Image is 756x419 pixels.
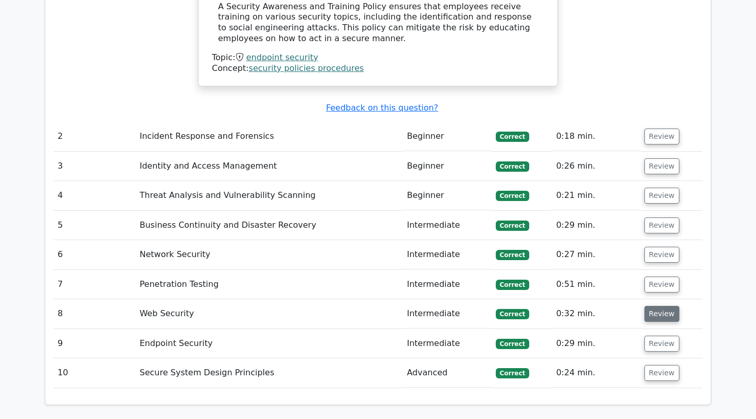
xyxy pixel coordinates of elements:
td: 0:29 min. [552,329,640,358]
td: 2 [53,122,135,151]
span: Correct [496,280,529,290]
td: Threat Analysis and Vulnerability Scanning [135,181,403,210]
td: Intermediate [403,299,491,329]
td: 10 [53,358,135,388]
td: Network Security [135,240,403,269]
td: Beginner [403,181,491,210]
a: endpoint security [246,52,318,62]
td: 0:24 min. [552,358,640,388]
td: 4 [53,181,135,210]
span: Correct [496,309,529,319]
td: 8 [53,299,135,329]
td: Web Security [135,299,403,329]
button: Review [644,306,679,322]
a: security policies procedures [249,63,364,73]
div: A Security Awareness and Training Policy ensures that employees receive training on various secur... [218,2,538,44]
td: Intermediate [403,270,491,299]
td: 3 [53,152,135,181]
span: Correct [496,250,529,260]
a: Feedback on this question? [326,103,438,113]
td: Beginner [403,122,491,151]
button: Review [644,217,679,233]
td: 0:29 min. [552,211,640,240]
td: Intermediate [403,240,491,269]
span: Correct [496,368,529,378]
button: Review [644,129,679,144]
button: Review [644,188,679,204]
button: Review [644,277,679,293]
td: Beginner [403,152,491,181]
td: Business Continuity and Disaster Recovery [135,211,403,240]
td: 7 [53,270,135,299]
span: Correct [496,132,529,142]
button: Review [644,365,679,381]
button: Review [644,336,679,352]
td: 9 [53,329,135,358]
td: Penetration Testing [135,270,403,299]
span: Correct [496,161,529,172]
td: 0:27 min. [552,240,640,269]
span: Correct [496,339,529,349]
td: 5 [53,211,135,240]
td: 0:51 min. [552,270,640,299]
td: Advanced [403,358,491,388]
td: Incident Response and Forensics [135,122,403,151]
div: Concept: [212,63,544,74]
td: Endpoint Security [135,329,403,358]
span: Correct [496,191,529,201]
td: 0:26 min. [552,152,640,181]
td: Intermediate [403,211,491,240]
td: Identity and Access Management [135,152,403,181]
td: Secure System Design Principles [135,358,403,388]
td: 6 [53,240,135,269]
td: Intermediate [403,329,491,358]
td: 0:32 min. [552,299,640,329]
button: Review [644,158,679,174]
span: Correct [496,221,529,231]
td: 0:18 min. [552,122,640,151]
div: Topic: [212,52,544,63]
td: 0:21 min. [552,181,640,210]
button: Review [644,247,679,263]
